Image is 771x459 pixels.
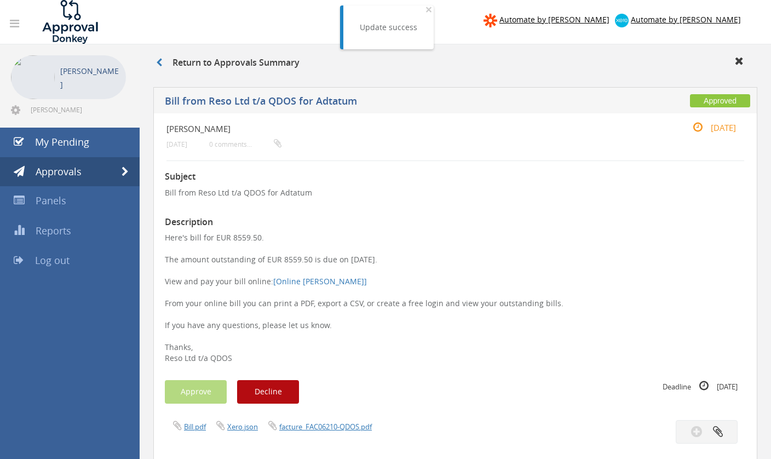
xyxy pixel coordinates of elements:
p: Bill from Reso Ltd t/a QDOS for Adtatum [165,187,746,198]
span: Automate by [PERSON_NAME] [499,14,609,25]
span: Log out [35,254,70,267]
span: Panels [36,194,66,207]
img: xero-logo.png [615,14,629,27]
div: Update success [360,22,417,33]
span: My Pending [35,135,89,148]
a: [Online [PERSON_NAME]] [273,276,367,286]
h3: Subject [165,172,746,182]
button: Decline [237,380,299,404]
p: [PERSON_NAME] [60,64,120,91]
a: facture_FAC06210-QDOS.pdf [279,422,372,432]
small: [DATE] [681,122,736,134]
span: Reports [36,224,71,237]
span: [PERSON_NAME][EMAIL_ADDRESS][DOMAIN_NAME] [31,105,124,114]
img: zapier-logomark.png [484,14,497,27]
h4: [PERSON_NAME] [166,124,648,134]
small: Deadline [DATE] [663,380,738,392]
span: Automate by [PERSON_NAME] [631,14,741,25]
a: Xero.json [227,422,258,432]
button: Approve [165,380,227,404]
p: Here's bill for EUR 8559.50. The amount outstanding of EUR 8559.50 is due on [DATE]. View and pay... [165,232,746,364]
h3: Return to Approvals Summary [156,58,300,68]
a: Bill.pdf [184,422,206,432]
span: Approvals [36,165,82,178]
small: [DATE] [166,140,187,148]
h3: Description [165,217,746,227]
span: × [425,2,432,17]
h5: Bill from Reso Ltd t/a QDOS for Adtatum [165,96,573,110]
span: Approved [690,94,750,107]
small: 0 comments... [209,140,281,148]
